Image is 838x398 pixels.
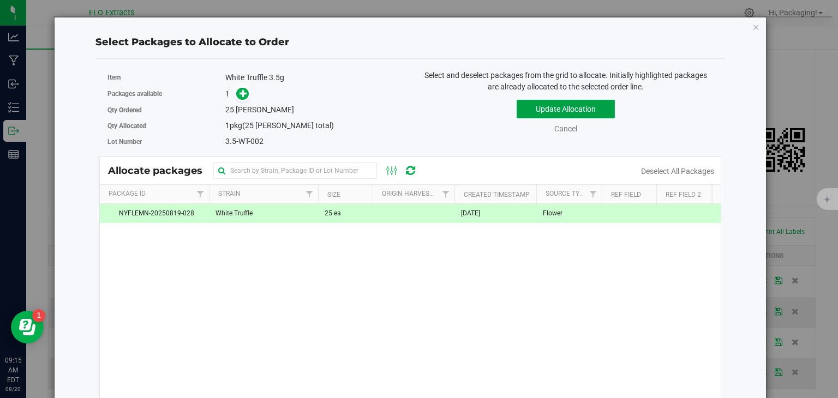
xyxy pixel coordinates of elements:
[213,162,377,179] input: Search by Strain, Package ID or Lot Number
[191,185,209,203] a: Filter
[611,191,641,198] a: Ref Field
[107,137,225,147] label: Lot Number
[543,208,562,219] span: Flower
[11,311,44,343] iframe: Resource center
[32,309,45,322] iframe: Resource center unread badge
[107,73,225,82] label: Item
[382,190,437,197] a: Origin Harvests
[666,191,701,198] a: Ref Field 2
[424,71,707,91] span: Select and deselect packages from the grid to allocate. Initially highlighted packages are alread...
[554,124,577,133] a: Cancel
[107,89,225,99] label: Packages available
[107,121,225,131] label: Qty Allocated
[641,167,714,176] a: Deselect All Packages
[464,191,530,198] a: Created Timestamp
[546,190,588,197] a: Source Type
[225,121,230,130] span: 1
[325,208,341,219] span: 25 ea
[327,191,340,198] a: Size
[436,185,454,203] a: Filter
[106,208,202,219] span: NYFLEMN-20250819-028
[225,137,264,146] span: 3.5-WT-002
[218,190,241,197] a: Strain
[517,100,615,118] button: Update Allocation
[108,165,213,177] span: Allocate packages
[236,105,294,114] span: [PERSON_NAME]
[216,208,253,219] span: White Truffle
[107,105,225,115] label: Qty Ordered
[461,208,480,219] span: [DATE]
[225,121,334,130] span: pkg
[584,185,602,203] a: Filter
[300,185,318,203] a: Filter
[95,35,725,50] div: Select Packages to Allocate to Order
[109,190,146,197] a: Package Id
[225,105,234,114] span: 25
[225,89,230,98] span: 1
[225,72,402,83] div: White Truffle 3.5g
[242,121,334,130] span: (25 [PERSON_NAME] total)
